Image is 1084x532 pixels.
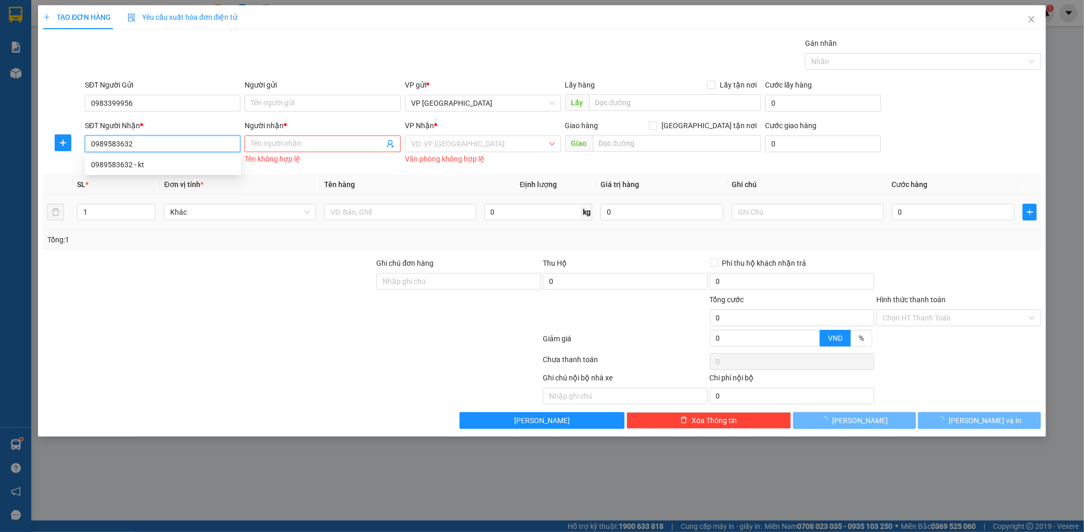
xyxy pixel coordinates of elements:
[601,204,723,220] input: 0
[542,354,709,372] div: Chưa thanh toán
[386,140,394,148] span: user-add
[43,14,50,21] span: plus
[164,180,203,189] span: Đơn vị tính
[565,121,598,130] span: Giao hàng
[376,273,541,290] input: Ghi chú đơn hàng
[716,79,761,91] span: Lấy tận nơi
[5,77,121,92] li: In ngày: 12:13 13/09
[949,415,1022,426] span: [PERSON_NAME] và In
[55,134,71,151] button: plus
[657,120,761,131] span: [GEOGRAPHIC_DATA] tận nơi
[627,412,791,429] button: deleteXóa Thông tin
[601,180,639,189] span: Giá trị hàng
[718,257,811,269] span: Phí thu hộ khách nhận trả
[85,120,241,131] div: SĐT Người Nhận
[91,159,235,170] div: 0989583632 - kt
[245,79,401,91] div: Người gửi
[1027,15,1036,23] span: close
[543,388,707,404] input: Nhập ghi chú
[565,135,593,152] span: Giao
[765,95,881,112] input: Cước lấy hàng
[937,416,949,424] span: loading
[805,39,837,47] label: Gán nhãn
[127,14,136,22] img: icon
[892,180,928,189] span: Cước hàng
[765,135,881,152] input: Cước giao hàng
[710,295,744,304] span: Tổng cước
[876,295,946,304] label: Hình thức thanh toán
[859,334,864,342] span: %
[1023,208,1036,216] span: plus
[832,415,888,426] span: [PERSON_NAME]
[520,180,557,189] span: Định lượng
[710,372,874,388] div: Chi phí nội bộ
[170,204,310,220] span: Khác
[47,234,418,245] div: Tổng: 1
[593,135,761,152] input: Dọc đường
[765,121,817,130] label: Cước giao hàng
[77,180,85,189] span: SL
[411,95,555,111] span: VP Mỹ Đình
[728,175,888,195] th: Ghi chú
[43,13,111,21] span: TẠO ĐƠN HÀNG
[828,334,843,342] span: VND
[405,79,561,91] div: VP gửi
[85,153,241,165] div: Số điện thoại không được bỏ trống
[5,63,121,77] li: [PERSON_NAME]
[405,121,434,130] span: VP Nhận
[582,204,592,220] span: kg
[918,412,1041,429] button: [PERSON_NAME] và In
[680,416,687,425] span: delete
[324,204,476,220] input: VD: Bàn, Ghế
[55,139,71,147] span: plus
[589,94,761,111] input: Dọc đường
[692,415,737,426] span: Xóa Thông tin
[565,94,589,111] span: Lấy
[245,120,401,131] div: Người nhận
[127,13,237,21] span: Yêu cầu xuất hóa đơn điện tử
[821,416,832,424] span: loading
[1023,204,1037,220] button: plus
[765,81,812,89] label: Cước lấy hàng
[85,156,241,173] div: 0989583632 - kt
[47,204,64,220] button: delete
[543,259,567,267] span: Thu Hộ
[405,153,561,165] div: Văn phòng không hợp lệ
[543,372,707,388] div: Ghi chú nội bộ nhà xe
[514,415,570,426] span: [PERSON_NAME]
[542,333,709,351] div: Giảm giá
[376,259,433,267] label: Ghi chú đơn hàng
[732,204,884,220] input: Ghi Chú
[245,153,401,165] div: Tên không hợp lệ
[460,412,624,429] button: [PERSON_NAME]
[565,81,595,89] span: Lấy hàng
[1017,5,1046,34] button: Close
[85,79,241,91] div: SĐT Người Gửi
[324,180,355,189] span: Tên hàng
[793,412,916,429] button: [PERSON_NAME]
